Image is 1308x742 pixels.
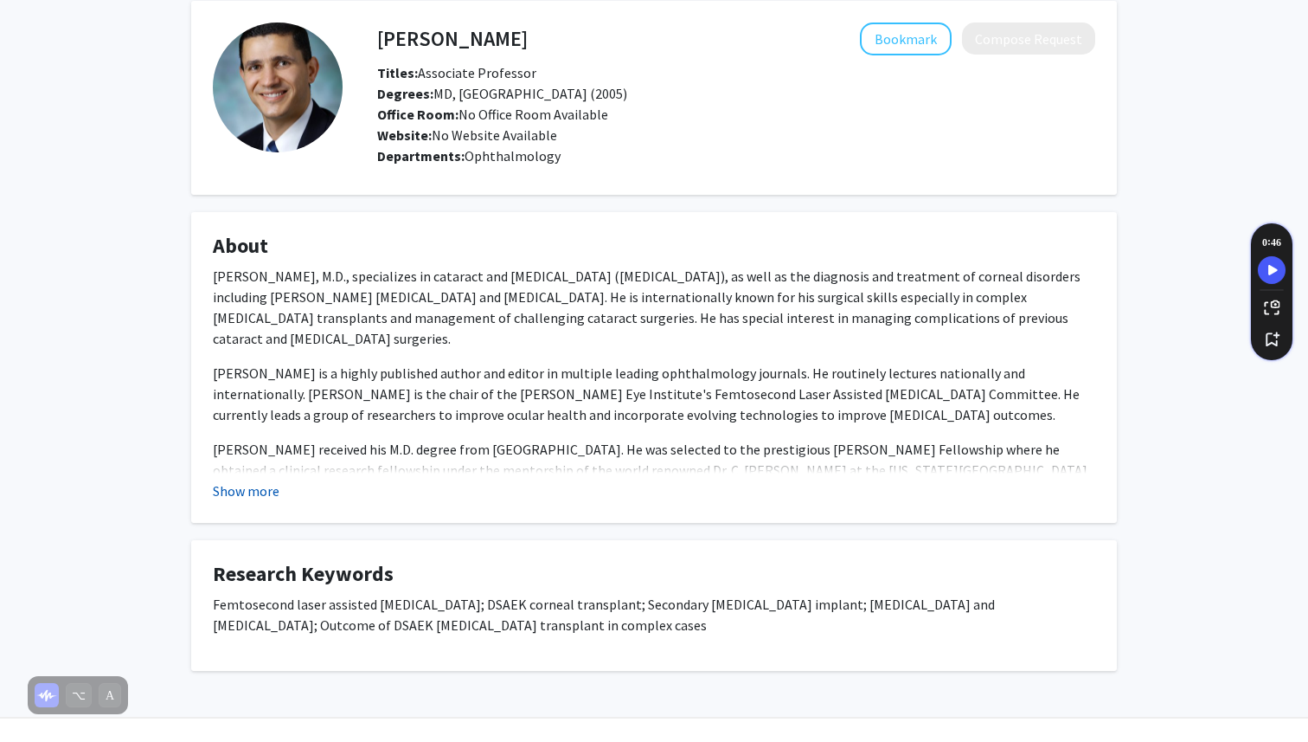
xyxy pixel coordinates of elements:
[377,85,627,102] span: MD, [GEOGRAPHIC_DATA] (2005)
[377,147,465,165] b: Departments:
[377,126,432,144] b: Website:
[962,23,1095,55] button: Compose Request to Yassine Daoud
[213,481,279,501] button: Show more
[377,64,418,81] b: Titles:
[860,23,952,55] button: Add Yassine Daoud to Bookmarks
[213,439,1095,543] p: [PERSON_NAME] received his M.D. degree from [GEOGRAPHIC_DATA]. He was selected to the prestigious...
[377,106,458,123] b: Office Room:
[213,234,1095,259] h4: About
[377,23,528,55] h4: [PERSON_NAME]
[465,147,561,165] span: Ophthalmology
[13,664,74,729] iframe: Chat
[377,106,608,123] span: No Office Room Available
[213,23,343,152] img: Profile Picture
[213,266,1095,349] p: [PERSON_NAME], M.D., specializes in cataract and [MEDICAL_DATA] ([MEDICAL_DATA]), as well as the ...
[213,594,1095,636] p: Femtosecond laser assisted [MEDICAL_DATA]; DSAEK corneal transplant; Secondary [MEDICAL_DATA] imp...
[213,363,1095,425] p: [PERSON_NAME] is a highly published author and editor in multiple leading ophthalmology journals....
[213,562,1095,587] h4: Research Keywords
[377,64,536,81] span: Associate Professor
[377,85,433,102] b: Degrees:
[377,126,557,144] span: No Website Available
